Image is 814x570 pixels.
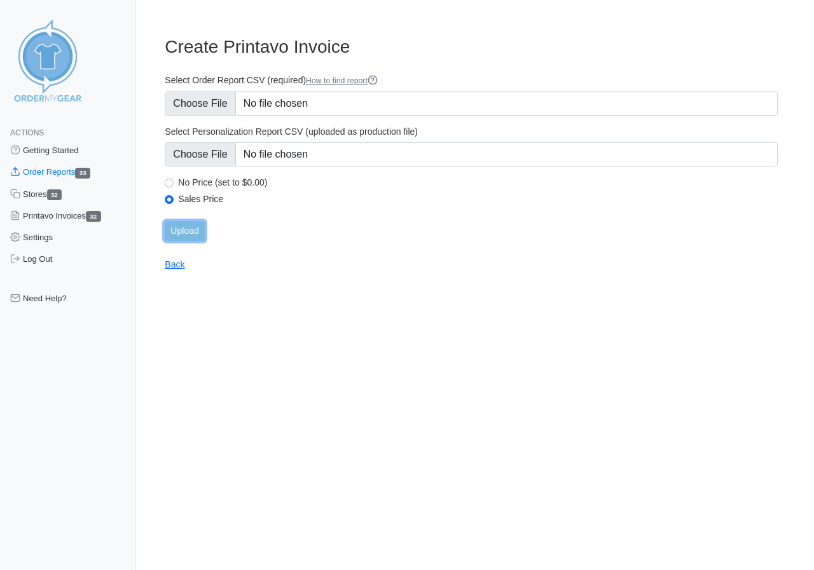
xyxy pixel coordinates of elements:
[75,168,90,179] span: 33
[86,211,101,222] span: 32
[165,74,778,86] label: Select Order Report CSV (required)
[165,126,778,137] label: Select Personalization Report CSV (uploaded as production file)
[10,128,44,137] span: Actions
[165,259,184,269] a: Back
[165,221,204,241] input: Upload
[178,177,778,188] label: No Price (set to $0.00)
[47,189,62,200] span: 32
[165,36,778,58] h3: Create Printavo Invoice
[306,76,378,85] a: How to find report
[178,193,778,205] label: Sales Price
